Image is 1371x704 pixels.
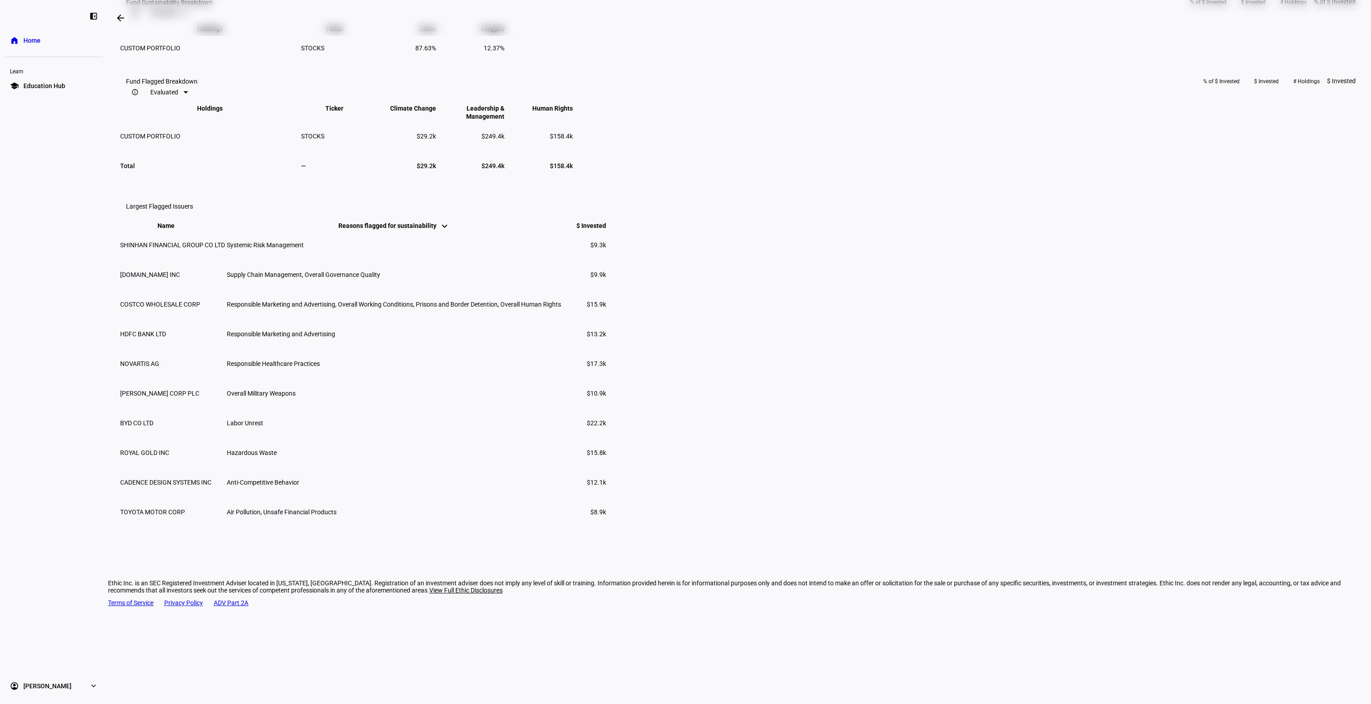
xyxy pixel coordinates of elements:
span: NOVARTIS AG [120,360,159,367]
eth-mat-symbol: left_panel_close [89,12,98,21]
td: $17.3k [562,349,607,378]
span: Systemic Risk Management [227,241,304,249]
td: $12.1k [562,468,607,497]
span: Climate Change [390,105,436,112]
span: $158.4k [550,133,573,140]
span: ROYAL GOLD INC [120,449,169,456]
span: View Full Ethic Disclosures [429,587,503,594]
span: [PERSON_NAME] [23,682,72,691]
td: $8.9k [562,498,607,526]
span: BYD CO LTD [120,419,153,427]
mat-icon: arrow_backwards [115,13,126,23]
span: CUSTOM PORTFOLIO [120,45,180,52]
div: Learn [5,64,103,77]
span: HDFC BANK LTD [120,330,166,338]
span: Air Pollution, Unsafe Financial Products [227,508,337,516]
span: Anti-Competitive Behavior [227,479,299,486]
button: % of $ Invested [1196,74,1247,89]
td: $22.2k [562,409,607,437]
span: Reasons flagged for sustainability [338,222,450,229]
span: $158.4k [550,162,573,169]
span: [PERSON_NAME] CORP PLC [120,390,199,397]
eth-data-table-title: Fund Flagged Breakdown [126,78,198,99]
span: Responsible Healthcare Practices [227,360,320,367]
span: Supply Chain Management, Overall Governance Quality [227,271,380,278]
span: Human Rights [532,105,573,112]
span: Name [157,222,188,229]
div: Ethic Inc. is an SEC Registered Investment Adviser located in [US_STATE], [GEOGRAPHIC_DATA]. Regi... [108,579,1371,594]
span: $ Invested [1327,77,1356,85]
eth-mat-symbol: expand_more [89,682,98,691]
td: $15.9k [562,290,607,319]
eth-mat-symbol: home [10,36,19,45]
a: homeHome [5,31,103,49]
span: Total [120,162,135,169]
span: Responsible Marketing and Advertising, Overall Working Conditions, Prisons and Border Detention, ... [227,301,561,308]
button: # Holdings [1286,74,1327,89]
span: CUSTOM PORTFOLIO [120,133,180,140]
td: $15.8k [562,438,607,467]
span: 12.37% [484,45,504,52]
span: Education Hub [23,81,65,90]
span: Labor Unrest [227,419,263,427]
span: % of $ Invested [1203,74,1240,89]
span: Overall Military Weapons [227,390,296,397]
eth-mat-symbol: account_circle [10,682,19,691]
eth-data-table-title: Largest Flagged Issuers [126,203,193,210]
span: $ Invested [1254,74,1279,89]
button: $ Invested [1247,74,1286,89]
span: CADENCE DESIGN SYSTEMS INC [120,479,211,486]
span: SHINHAN FINANCIAL GROUP CO LTD [120,241,225,249]
td: $10.9k [562,379,607,408]
span: $249.4k [481,162,504,169]
a: Terms of Service [108,599,153,606]
span: — [301,162,306,169]
span: [DOMAIN_NAME] INC [120,271,180,278]
span: 87.63% [415,45,436,52]
eth-mat-symbol: school [10,81,19,90]
span: STOCKS [301,45,324,52]
a: ADV Part 2A [214,599,248,606]
span: $249.4k [481,133,504,140]
span: Leadership & Management [466,105,504,120]
td: $9.9k [562,260,607,289]
span: Evaluated [150,89,178,96]
span: $ Invested [563,222,606,229]
span: Hazardous Waste [227,449,277,456]
span: Responsible Marketing and Advertising [227,330,335,338]
td: $13.2k [562,320,607,348]
span: Holdings [197,105,223,112]
span: # Holdings [1293,74,1320,89]
mat-icon: info_outline [131,89,139,96]
span: $29.2k [417,133,436,140]
td: $9.3k [562,231,607,259]
mat-icon: keyboard_arrow_down [439,221,450,232]
span: STOCKS [301,133,324,140]
a: Privacy Policy [164,599,203,606]
span: COSTCO WHOLESALE CORP [120,301,200,308]
span: Ticker [325,105,343,112]
span: Home [23,36,40,45]
span: $29.2k [417,162,436,169]
span: TOYOTA MOTOR CORP [120,508,185,516]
